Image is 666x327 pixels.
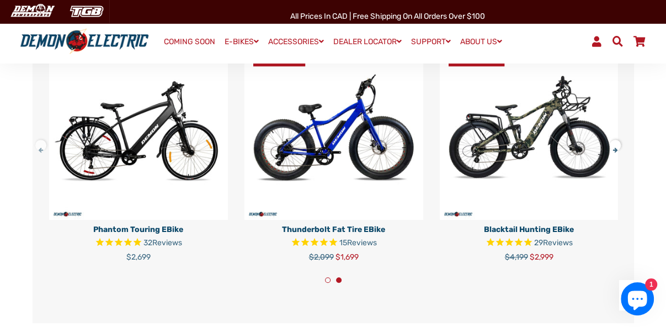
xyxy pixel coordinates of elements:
img: Demon Electric logo [17,28,152,55]
span: 32 reviews [143,238,182,247]
a: Phantom Touring eBike Rated 4.8 out of 5 stars 32 reviews $2,699 [49,220,228,263]
span: $1,699 [335,252,359,262]
span: $4,199 [505,252,528,262]
p: Phantom Touring eBike [49,224,228,235]
span: $2,099 [309,252,334,262]
a: SUPPORT [407,34,455,50]
a: Thunderbolt Fat Tire eBike Rated 4.8 out of 5 stars 15 reviews $2,099 $1,699 [244,220,423,263]
img: Phantom Touring eBike - Demon Electric [49,41,228,220]
span: All Prices in CAD | Free shipping on all orders over $100 [290,12,485,21]
inbox-online-store-chat: Shopify online store chat [617,282,657,318]
span: Reviews [152,238,182,247]
img: TGB Canada [64,2,109,20]
a: ACCESSORIES [264,34,328,50]
button: 1 of 2 [325,277,331,283]
a: Thunderbolt Fat Tire eBike - Demon Electric Save $400 [244,41,423,220]
img: Blacktail Hunting eBike - Demon Electric [440,41,619,220]
img: Thunderbolt Fat Tire eBike - Demon Electric [244,41,423,220]
span: Reviews [543,238,573,247]
a: ABOUT US [456,34,506,50]
a: DEALER LOCATOR [329,34,406,50]
a: Blacktail Hunting eBike Rated 4.7 out of 5 stars 29 reviews $4,199 $2,999 [440,220,619,263]
span: 29 reviews [534,238,573,247]
span: Rated 4.8 out of 5 stars 32 reviews [49,237,228,250]
p: Blacktail Hunting eBike [440,224,619,235]
span: Reviews [347,238,377,247]
span: Rated 4.7 out of 5 stars 29 reviews [440,237,619,250]
img: Demon Electric [6,2,58,20]
a: E-BIKES [221,34,263,50]
span: $2,999 [530,252,553,262]
a: Blacktail Hunting eBike - Demon Electric Save $1,200 [440,41,619,220]
a: COMING SOON [160,34,219,50]
span: 15 reviews [339,238,377,247]
p: Thunderbolt Fat Tire eBike [244,224,423,235]
span: $2,699 [126,252,151,262]
span: Rated 4.8 out of 5 stars 15 reviews [244,237,423,250]
button: 2 of 2 [336,277,342,283]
